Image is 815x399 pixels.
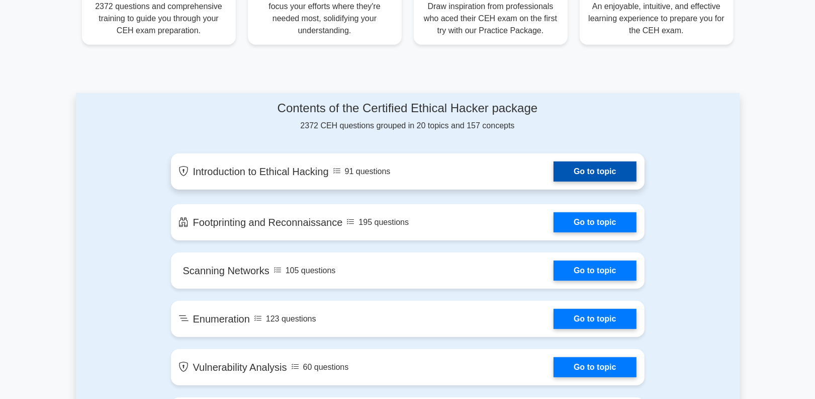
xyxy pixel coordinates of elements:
h4: Contents of the Certified Ethical Hacker package [171,101,645,116]
a: Go to topic [554,162,636,182]
a: Go to topic [554,309,636,329]
p: An enjoyable, intuitive, and effective learning experience to prepare you for the CEH exam. [588,1,726,37]
a: Go to topic [554,212,636,232]
p: Draw inspiration from professionals who aced their CEH exam on the first try with our Practice Pa... [422,1,560,37]
div: 2372 CEH questions grouped in 20 topics and 157 concepts [171,101,645,132]
a: Go to topic [554,357,636,377]
a: Go to topic [554,261,636,281]
p: 2372 questions and comprehensive training to guide you through your CEH exam preparation. [90,1,228,37]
